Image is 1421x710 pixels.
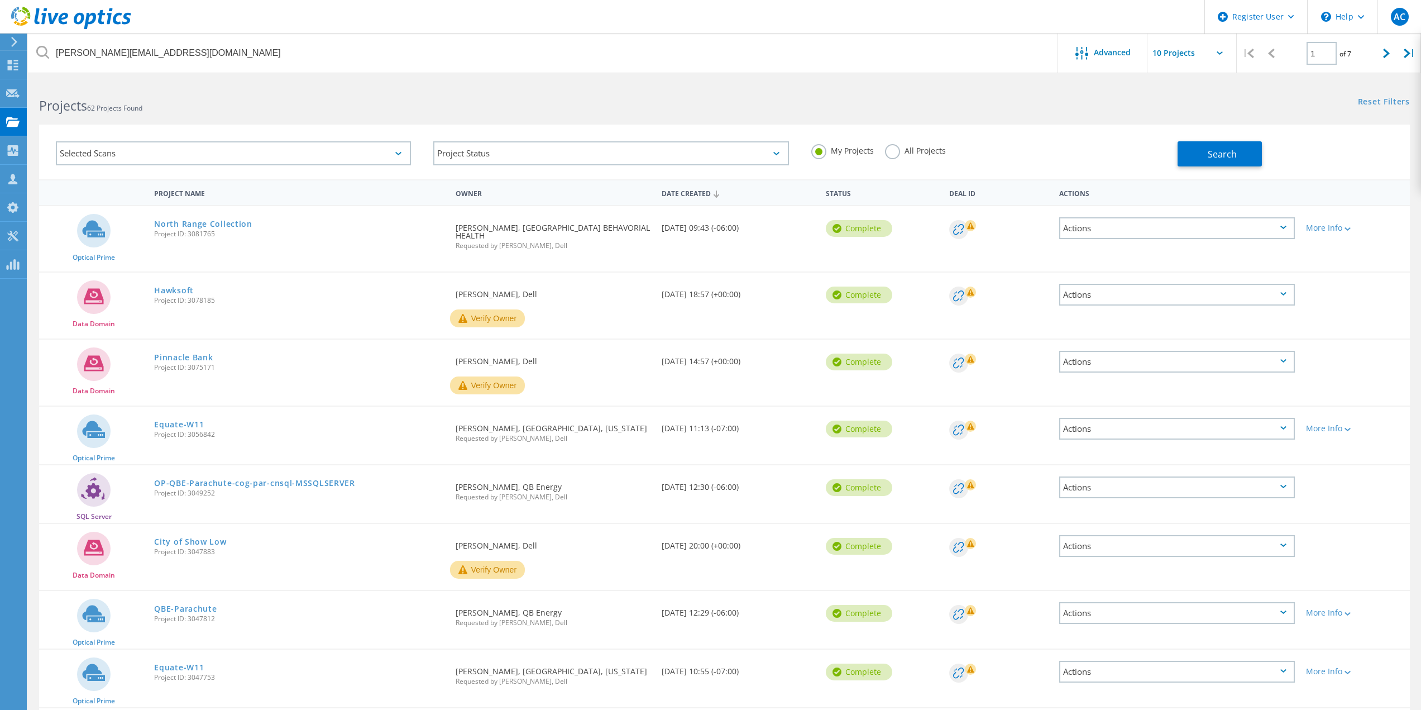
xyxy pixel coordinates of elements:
span: Data Domain [73,321,115,327]
div: Actions [1059,351,1295,373]
div: Complete [826,354,892,370]
div: [DATE] 12:29 (-06:00) [656,591,821,628]
div: More Info [1306,224,1404,232]
a: QBE-Parachute [154,605,217,613]
div: Project Name [149,182,450,203]
div: [DATE] 12:30 (-06:00) [656,465,821,502]
div: Complete [826,287,892,303]
div: Actions [1059,284,1295,306]
span: Project ID: 3047812 [154,616,444,622]
button: Verify Owner [450,377,525,394]
a: Equate-W11 [154,421,204,428]
div: Actions [1059,476,1295,498]
span: Optical Prime [73,455,115,461]
span: Requested by [PERSON_NAME], Dell [456,242,650,249]
div: Deal Id [944,182,1053,203]
span: Optical Prime [73,639,115,646]
span: Optical Prime [73,254,115,261]
div: Actions [1059,602,1295,624]
button: Verify Owner [450,309,525,327]
span: 62 Projects Found [87,103,142,113]
span: Requested by [PERSON_NAME], Dell [456,435,650,442]
label: My Projects [811,144,874,155]
button: Search [1178,141,1262,166]
div: [PERSON_NAME], [GEOGRAPHIC_DATA], [US_STATE] [450,407,656,453]
span: Data Domain [73,572,115,579]
div: [DATE] 09:43 (-06:00) [656,206,821,243]
div: [PERSON_NAME], QB Energy [450,465,656,512]
div: Complete [826,421,892,437]
div: [DATE] 11:13 (-07:00) [656,407,821,444]
span: Project ID: 3081765 [154,231,444,237]
div: Complete [826,479,892,496]
a: Reset Filters [1358,98,1410,107]
div: Actions [1059,418,1295,440]
div: More Info [1306,668,1404,675]
div: More Info [1306,425,1404,432]
div: [PERSON_NAME], Dell [450,524,656,561]
div: [PERSON_NAME], QB Energy [450,591,656,637]
span: Project ID: 3047883 [154,549,444,555]
div: Complete [826,538,892,555]
div: Status [820,182,944,203]
a: Equate-W11 [154,664,204,671]
div: [PERSON_NAME], Dell [450,273,656,309]
span: Advanced [1094,49,1131,56]
span: Project ID: 3049252 [154,490,444,497]
a: Hawksoft [154,287,194,294]
b: Projects [39,97,87,115]
div: Date Created [656,182,821,203]
span: Data Domain [73,388,115,394]
svg: \n [1321,12,1331,22]
div: | [1398,34,1421,73]
div: More Info [1306,609,1404,617]
a: Pinnacle Bank [154,354,213,361]
div: Project Status [433,141,788,165]
span: Requested by [PERSON_NAME], Dell [456,620,650,626]
div: [DATE] 10:55 (-07:00) [656,650,821,687]
button: Verify Owner [450,561,525,579]
div: Owner [450,182,656,203]
span: Project ID: 3047753 [154,674,444,681]
span: Requested by [PERSON_NAME], Dell [456,678,650,685]
label: All Projects [885,144,946,155]
span: Requested by [PERSON_NAME], Dell [456,494,650,501]
span: Project ID: 3078185 [154,297,444,304]
a: North Range Collection [154,220,252,228]
div: [PERSON_NAME], Dell [450,340,656,377]
span: Project ID: 3056842 [154,431,444,438]
div: Complete [826,220,892,237]
span: Search [1208,148,1237,160]
a: City of Show Low [154,538,226,546]
div: [DATE] 18:57 (+00:00) [656,273,821,309]
span: AC [1394,12,1405,21]
div: [DATE] 20:00 (+00:00) [656,524,821,561]
div: Actions [1059,217,1295,239]
div: Actions [1054,182,1300,203]
input: Search projects by name, owner, ID, company, etc [28,34,1059,73]
div: [PERSON_NAME], [GEOGRAPHIC_DATA] BEHAVORIAL HEALTH [450,206,656,260]
span: SQL Server [76,513,112,520]
div: [DATE] 14:57 (+00:00) [656,340,821,377]
span: Optical Prime [73,698,115,704]
div: Selected Scans [56,141,411,165]
a: OP-QBE-Parachute-cog-par-cnsql-MSSQLSERVER [154,479,355,487]
div: | [1237,34,1260,73]
div: Actions [1059,535,1295,557]
span: Project ID: 3075171 [154,364,444,371]
div: Complete [826,664,892,680]
div: Actions [1059,661,1295,683]
div: Complete [826,605,892,622]
span: of 7 [1339,49,1351,59]
a: Live Optics Dashboard [11,23,131,31]
div: [PERSON_NAME], [GEOGRAPHIC_DATA], [US_STATE] [450,650,656,696]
